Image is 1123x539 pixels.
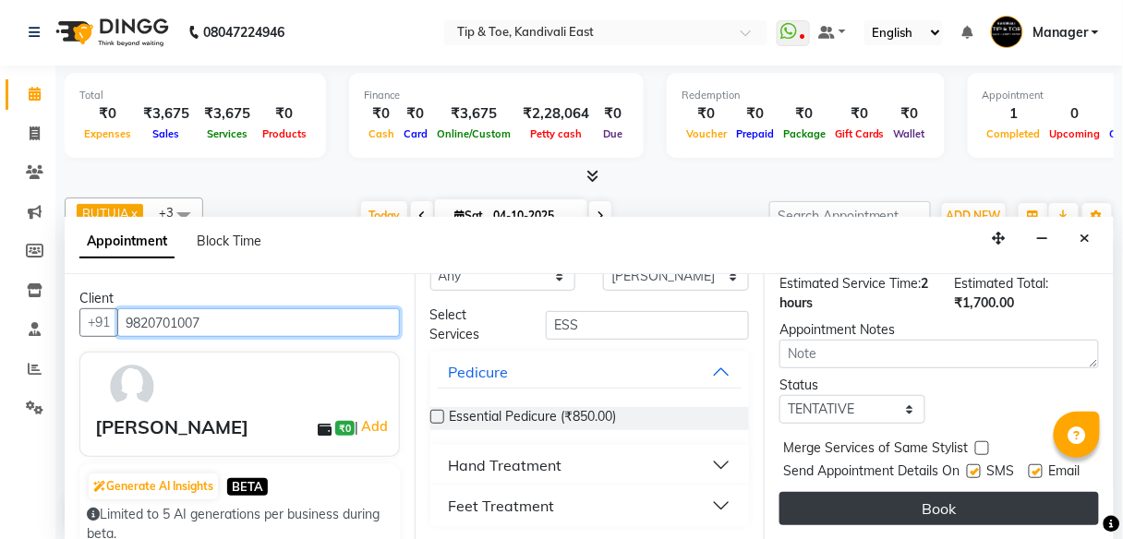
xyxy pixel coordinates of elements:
span: Voucher [682,127,731,140]
span: Completed [983,127,1045,140]
span: Card [399,127,432,140]
span: Merge Services of Same Stylist [783,438,968,461]
img: Manager [991,16,1023,48]
span: Sat [450,209,488,222]
span: Appointment [79,225,175,258]
span: | [355,415,391,437]
span: Send Appointment Details On [783,461,960,485]
input: Search Appointment [769,201,931,230]
div: ₹0 [364,103,399,125]
button: Book [779,492,1099,525]
span: Services [202,127,252,140]
span: Petty cash [525,127,586,140]
span: Due [598,127,627,140]
span: Online/Custom [432,127,515,140]
div: Status [779,376,925,395]
span: BETA [227,478,268,496]
button: Generate AI Insights [89,473,218,499]
span: Sales [149,127,185,140]
span: Upcoming [1045,127,1105,140]
div: ₹2,28,064 [515,103,597,125]
input: 2025-10-04 [488,202,580,230]
span: Manager [1032,23,1088,42]
div: ₹0 [258,103,311,125]
span: Cash [364,127,399,140]
span: +3 [159,205,187,220]
b: 08047224946 [203,6,284,58]
div: Appointment Notes [779,320,1099,340]
span: Package [779,127,830,140]
span: Today [361,201,407,230]
span: Block Time [197,233,261,249]
div: ₹0 [779,103,830,125]
span: ₹1,700.00 [954,294,1014,311]
button: Hand Treatment [438,449,743,482]
span: Prepaid [731,127,779,140]
div: 0 [1045,103,1105,125]
div: 1 [983,103,1045,125]
a: x [129,206,138,221]
span: RUTUJA [82,206,129,221]
span: ADD NEW [947,209,1001,222]
div: ₹0 [399,103,432,125]
span: Gift Cards [830,127,889,140]
div: ₹3,675 [197,103,258,125]
div: Client [79,289,400,308]
span: Products [258,127,311,140]
div: ₹0 [731,103,779,125]
button: Close [1072,224,1099,253]
div: Hand Treatment [449,454,562,476]
button: Feet Treatment [438,489,743,522]
div: Total [79,88,311,103]
div: [PERSON_NAME] [95,413,248,441]
div: ₹0 [889,103,930,125]
span: Estimated Total: [954,275,1048,292]
input: Search by service name [546,311,749,340]
img: avatar [105,360,159,413]
span: Email [1048,461,1080,485]
div: Select Services [417,305,532,344]
span: SMS [986,461,1014,485]
div: ₹0 [79,103,136,125]
img: logo [47,6,174,58]
div: ₹3,675 [432,103,515,125]
button: Pedicure [438,355,743,389]
div: Feet Treatment [449,495,555,517]
button: ADD NEW [942,203,1006,229]
div: Redemption [682,88,930,103]
div: ₹0 [682,103,731,125]
div: Finance [364,88,629,103]
span: Essential Pedicure (₹850.00) [450,407,617,430]
span: ₹0 [335,421,355,436]
div: Pedicure [449,361,509,383]
span: Expenses [79,127,136,140]
a: Add [358,415,391,437]
div: ₹0 [597,103,629,125]
div: ₹3,675 [136,103,197,125]
div: ₹0 [830,103,889,125]
span: Wallet [889,127,930,140]
span: Estimated Service Time: [779,275,921,292]
input: Search by Name/Mobile/Email/Code [117,308,400,337]
button: +91 [79,308,118,337]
